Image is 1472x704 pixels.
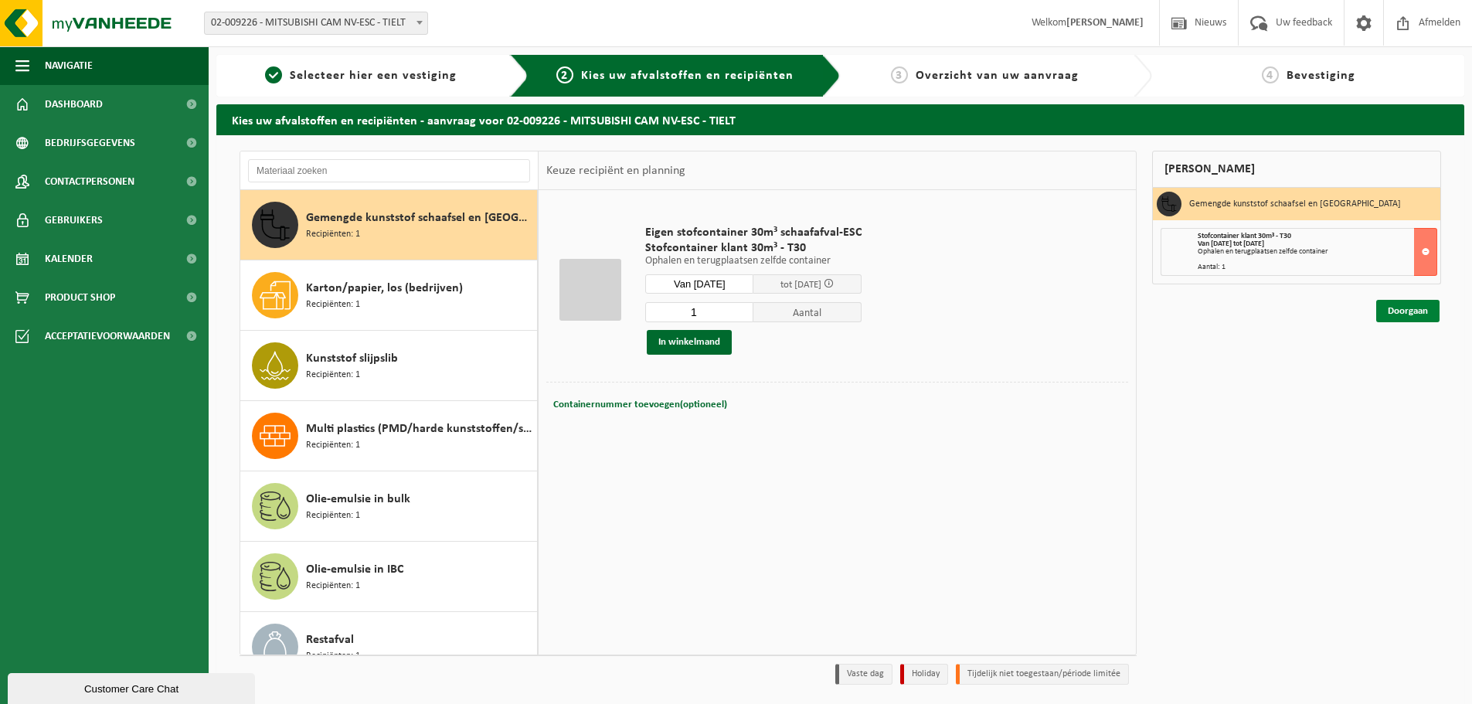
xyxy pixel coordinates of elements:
button: Olie-emulsie in bulk Recipiënten: 1 [240,471,538,542]
span: 1 [265,66,282,83]
span: Eigen stofcontainer 30m³ schaafafval-ESC [645,225,862,240]
span: Containernummer toevoegen(optioneel) [553,400,727,410]
span: Recipiënten: 1 [306,508,360,523]
span: 3 [891,66,908,83]
li: Holiday [900,664,948,685]
a: Doorgaan [1376,300,1440,322]
h2: Kies uw afvalstoffen en recipiënten - aanvraag voor 02-009226 - MITSUBISHI CAM NV-ESC - TIELT [216,104,1464,134]
input: Selecteer datum [645,274,753,294]
span: 02-009226 - MITSUBISHI CAM NV-ESC - TIELT [205,12,427,34]
p: Ophalen en terugplaatsen zelfde container [645,256,862,267]
span: Stofcontainer klant 30m³ - T30 [645,240,862,256]
strong: Van [DATE] tot [DATE] [1198,240,1264,248]
span: Recipiënten: 1 [306,368,360,383]
span: Overzicht van uw aanvraag [916,70,1079,82]
button: Karton/papier, los (bedrijven) Recipiënten: 1 [240,260,538,331]
span: Aantal [753,302,862,322]
button: Gemengde kunststof schaafsel en [GEOGRAPHIC_DATA] Recipiënten: 1 [240,190,538,260]
span: Recipiënten: 1 [306,579,360,593]
div: Aantal: 1 [1198,264,1436,271]
span: Selecteer hier een vestiging [290,70,457,82]
span: Navigatie [45,46,93,85]
button: Multi plastics (PMD/harde kunststoffen/spanbanden/EPS/folie naturel/folie gemengd) Recipiënten: 1 [240,401,538,471]
iframe: chat widget [8,670,258,704]
h3: Gemengde kunststof schaafsel en [GEOGRAPHIC_DATA] [1189,192,1401,216]
span: 4 [1262,66,1279,83]
span: Recipiënten: 1 [306,298,360,312]
span: Stofcontainer klant 30m³ - T30 [1198,232,1291,240]
span: Product Shop [45,278,115,317]
span: Dashboard [45,85,103,124]
button: Restafval Recipiënten: 1 [240,612,538,682]
span: Recipiënten: 1 [306,438,360,453]
span: Gebruikers [45,201,103,240]
span: Recipiënten: 1 [306,649,360,664]
span: Kalender [45,240,93,278]
span: Acceptatievoorwaarden [45,317,170,355]
span: Kies uw afvalstoffen en recipiënten [581,70,794,82]
span: tot [DATE] [780,280,821,290]
a: 1Selecteer hier een vestiging [224,66,498,85]
span: 02-009226 - MITSUBISHI CAM NV-ESC - TIELT [204,12,428,35]
span: Multi plastics (PMD/harde kunststoffen/spanbanden/EPS/folie naturel/folie gemengd) [306,420,533,438]
span: Olie-emulsie in IBC [306,560,403,579]
span: Bevestiging [1287,70,1355,82]
li: Tijdelijk niet toegestaan/période limitée [956,664,1129,685]
strong: [PERSON_NAME] [1066,17,1144,29]
span: Olie-emulsie in bulk [306,490,410,508]
li: Vaste dag [835,664,892,685]
input: Materiaal zoeken [248,159,530,182]
button: Olie-emulsie in IBC Recipiënten: 1 [240,542,538,612]
button: Kunststof slijpslib Recipiënten: 1 [240,331,538,401]
span: Kunststof slijpslib [306,349,398,368]
span: Gemengde kunststof schaafsel en [GEOGRAPHIC_DATA] [306,209,533,227]
span: Bedrijfsgegevens [45,124,135,162]
span: Recipiënten: 1 [306,227,360,242]
div: [PERSON_NAME] [1152,151,1441,188]
button: Containernummer toevoegen(optioneel) [552,394,729,416]
span: Restafval [306,631,354,649]
button: In winkelmand [647,330,732,355]
span: Karton/papier, los (bedrijven) [306,279,463,298]
div: Ophalen en terugplaatsen zelfde container [1198,248,1436,256]
div: Keuze recipiënt en planning [539,151,693,190]
span: Contactpersonen [45,162,134,201]
span: 2 [556,66,573,83]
